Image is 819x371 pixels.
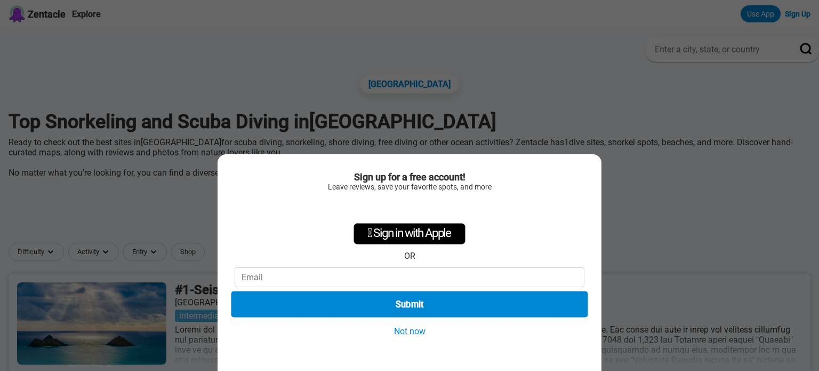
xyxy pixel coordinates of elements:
button: Not now [391,326,429,337]
div: OR [404,251,415,261]
div: Sign up for a free account! [235,171,584,183]
input: Email [235,267,584,287]
div: Sign in with Apple [354,223,465,244]
div: Leave reviews, save your favorite spots, and more [235,183,584,191]
button: Submit [231,291,588,318]
iframe: Knop Inloggen met Google [352,196,467,220]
